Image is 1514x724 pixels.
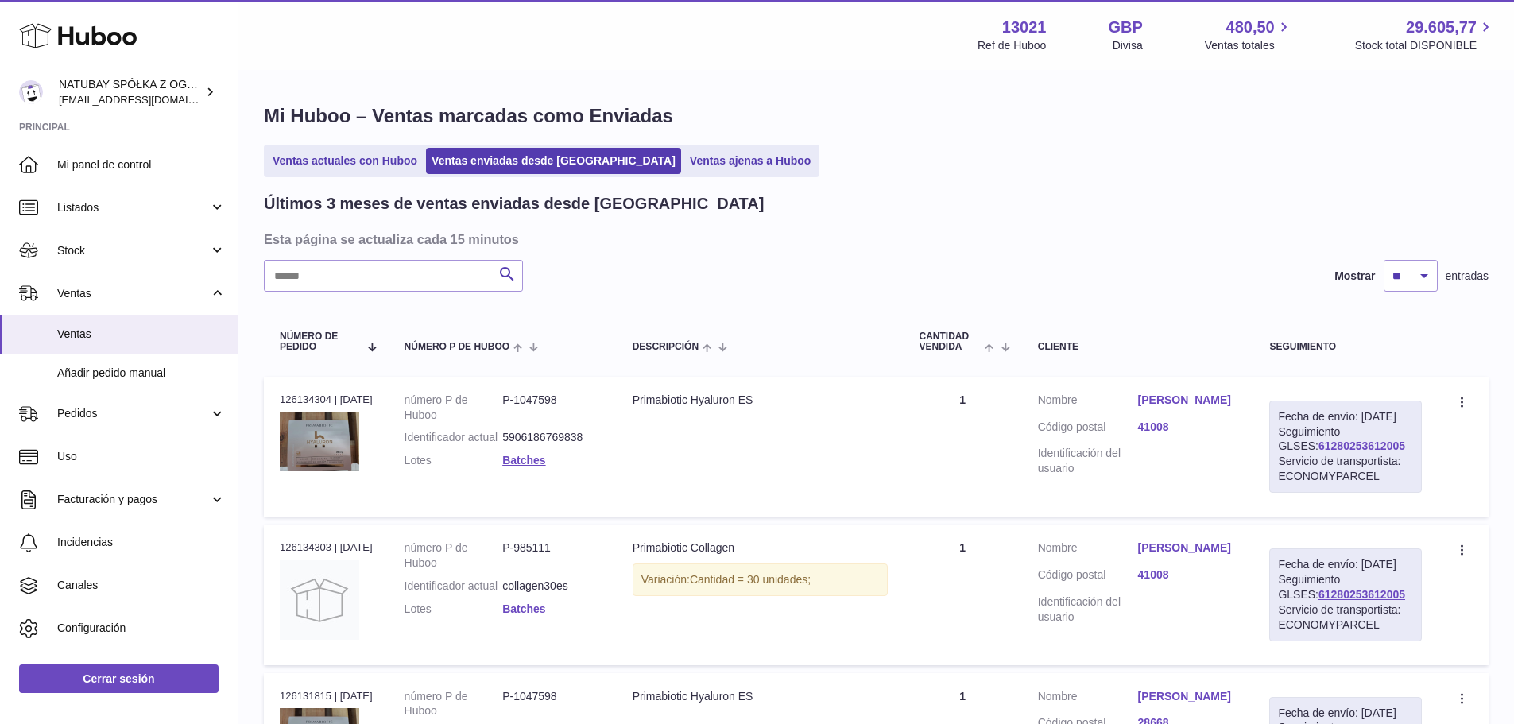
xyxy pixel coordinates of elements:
[405,453,503,468] dt: Lotes
[502,689,601,719] dd: P-1047598
[19,664,219,693] a: Cerrar sesión
[1138,393,1238,408] a: [PERSON_NAME]
[904,377,1022,517] td: 1
[405,540,503,571] dt: número P de Huboo
[502,454,545,467] a: Batches
[502,430,601,445] dd: 5906186769838
[1038,540,1138,559] dt: Nombre
[1038,393,1138,412] dt: Nombre
[1355,17,1495,53] a: 29.605,77 Stock total DISPONIBLE
[1138,567,1238,583] a: 41008
[57,535,226,550] span: Incidencias
[57,243,209,258] span: Stock
[633,393,888,408] div: Primabiotic Hyaluron ES
[633,342,699,352] span: Descripción
[1038,567,1138,587] dt: Código postal
[405,689,503,719] dt: número P de Huboo
[264,103,1489,129] h1: Mi Huboo – Ventas marcadas como Enviadas
[426,148,681,174] a: Ventas enviadas desde [GEOGRAPHIC_DATA]
[405,579,503,594] dt: Identificador actual
[920,331,982,352] span: Cantidad vendida
[684,148,817,174] a: Ventas ajenas a Huboo
[280,331,358,352] span: Número de pedido
[1318,588,1405,601] a: 61280253612005
[280,560,359,640] img: no-photo.jpg
[1269,342,1422,352] div: Seguimiento
[264,230,1485,248] h3: Esta página se actualiza cada 15 minutos
[1205,17,1293,53] a: 480,50 Ventas totales
[633,563,888,596] div: Variación:
[1278,706,1413,721] div: Fecha de envío: [DATE]
[57,621,226,636] span: Configuración
[405,393,503,423] dt: número P de Huboo
[1278,409,1413,424] div: Fecha de envío: [DATE]
[1038,689,1138,708] dt: Nombre
[1038,420,1138,439] dt: Código postal
[633,689,888,704] div: Primabiotic Hyaluron ES
[1355,38,1495,53] span: Stock total DISPONIBLE
[1038,446,1138,476] dt: Identificación del usuario
[904,525,1022,664] td: 1
[57,200,209,215] span: Listados
[1318,439,1405,452] a: 61280253612005
[405,430,503,445] dt: Identificador actual
[57,366,226,381] span: Añadir pedido manual
[1038,594,1138,625] dt: Identificación del usuario
[264,193,764,215] h2: Últimos 3 meses de ventas enviadas desde [GEOGRAPHIC_DATA]
[1138,420,1238,435] a: 41008
[57,492,209,507] span: Facturación y pagos
[1138,689,1238,704] a: [PERSON_NAME]
[1446,269,1489,284] span: entradas
[405,342,509,352] span: número P de Huboo
[57,286,209,301] span: Ventas
[502,540,601,571] dd: P-985111
[280,412,359,471] img: 1749717029.jpg
[1269,401,1422,493] div: Seguimiento GLSES:
[59,93,234,106] span: [EMAIL_ADDRESS][DOMAIN_NAME]
[280,540,373,555] div: 126134303 | [DATE]
[405,602,503,617] dt: Lotes
[1278,602,1413,633] div: Servicio de transportista: ECONOMYPARCEL
[502,602,545,615] a: Batches
[978,38,1046,53] div: Ref de Huboo
[1002,17,1047,38] strong: 13021
[690,573,811,586] span: Cantidad = 30 unidades;
[1334,269,1375,284] label: Mostrar
[502,393,601,423] dd: P-1047598
[280,393,373,407] div: 126134304 | [DATE]
[1108,17,1142,38] strong: GBP
[1278,454,1413,484] div: Servicio de transportista: ECONOMYPARCEL
[502,579,601,594] dd: collagen30es
[633,540,888,556] div: Primabiotic Collagen
[1113,38,1143,53] div: Divisa
[1269,548,1422,641] div: Seguimiento GLSES:
[1205,38,1293,53] span: Ventas totales
[19,80,43,104] img: internalAdmin-13021@internal.huboo.com
[267,148,423,174] a: Ventas actuales con Huboo
[57,406,209,421] span: Pedidos
[57,449,226,464] span: Uso
[59,77,202,107] div: NATUBAY SPÓŁKA Z OGRANICZONĄ ODPOWIEDZIALNOŚCIĄ
[1138,540,1238,556] a: [PERSON_NAME]
[1038,342,1238,352] div: Cliente
[57,157,226,172] span: Mi panel de control
[1278,557,1413,572] div: Fecha de envío: [DATE]
[57,578,226,593] span: Canales
[1406,17,1477,38] span: 29.605,77
[280,689,373,703] div: 126131815 | [DATE]
[57,327,226,342] span: Ventas
[1226,17,1275,38] span: 480,50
